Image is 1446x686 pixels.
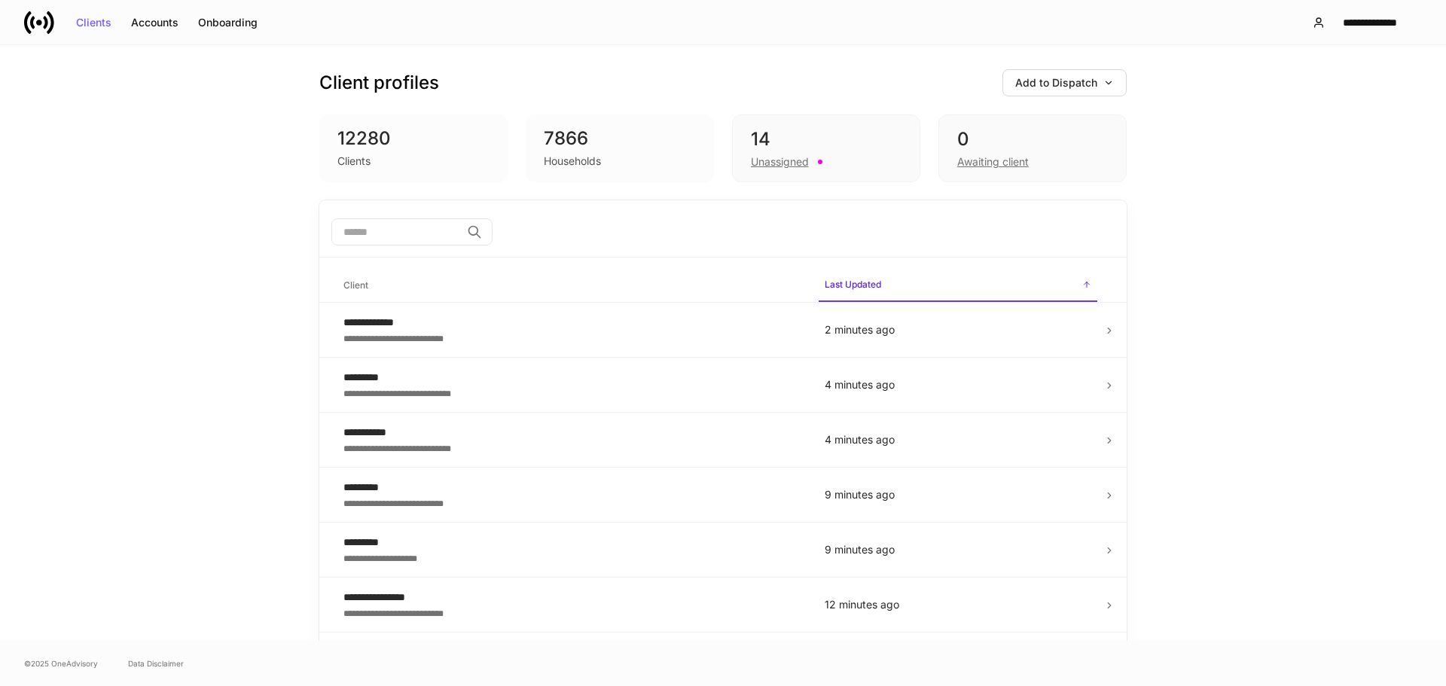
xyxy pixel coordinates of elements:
[819,270,1097,302] span: Last Updated
[825,432,1091,447] p: 4 minutes ago
[198,17,258,28] div: Onboarding
[188,11,267,35] button: Onboarding
[343,278,368,292] h6: Client
[337,154,371,169] div: Clients
[825,277,881,291] h6: Last Updated
[66,11,121,35] button: Clients
[544,127,696,151] div: 7866
[825,322,1091,337] p: 2 minutes ago
[1015,78,1114,88] div: Add to Dispatch
[337,270,807,301] span: Client
[957,127,1108,151] div: 0
[825,377,1091,392] p: 4 minutes ago
[337,127,490,151] div: 12280
[825,597,1091,612] p: 12 minutes ago
[938,114,1127,182] div: 0Awaiting client
[121,11,188,35] button: Accounts
[732,114,920,182] div: 14Unassigned
[76,17,111,28] div: Clients
[1002,69,1127,96] button: Add to Dispatch
[957,154,1029,169] div: Awaiting client
[825,542,1091,557] p: 9 minutes ago
[751,154,809,169] div: Unassigned
[544,154,601,169] div: Households
[131,17,178,28] div: Accounts
[825,487,1091,502] p: 9 minutes ago
[319,71,439,95] h3: Client profiles
[24,657,98,669] span: © 2025 OneAdvisory
[128,657,184,669] a: Data Disclaimer
[751,127,901,151] div: 14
